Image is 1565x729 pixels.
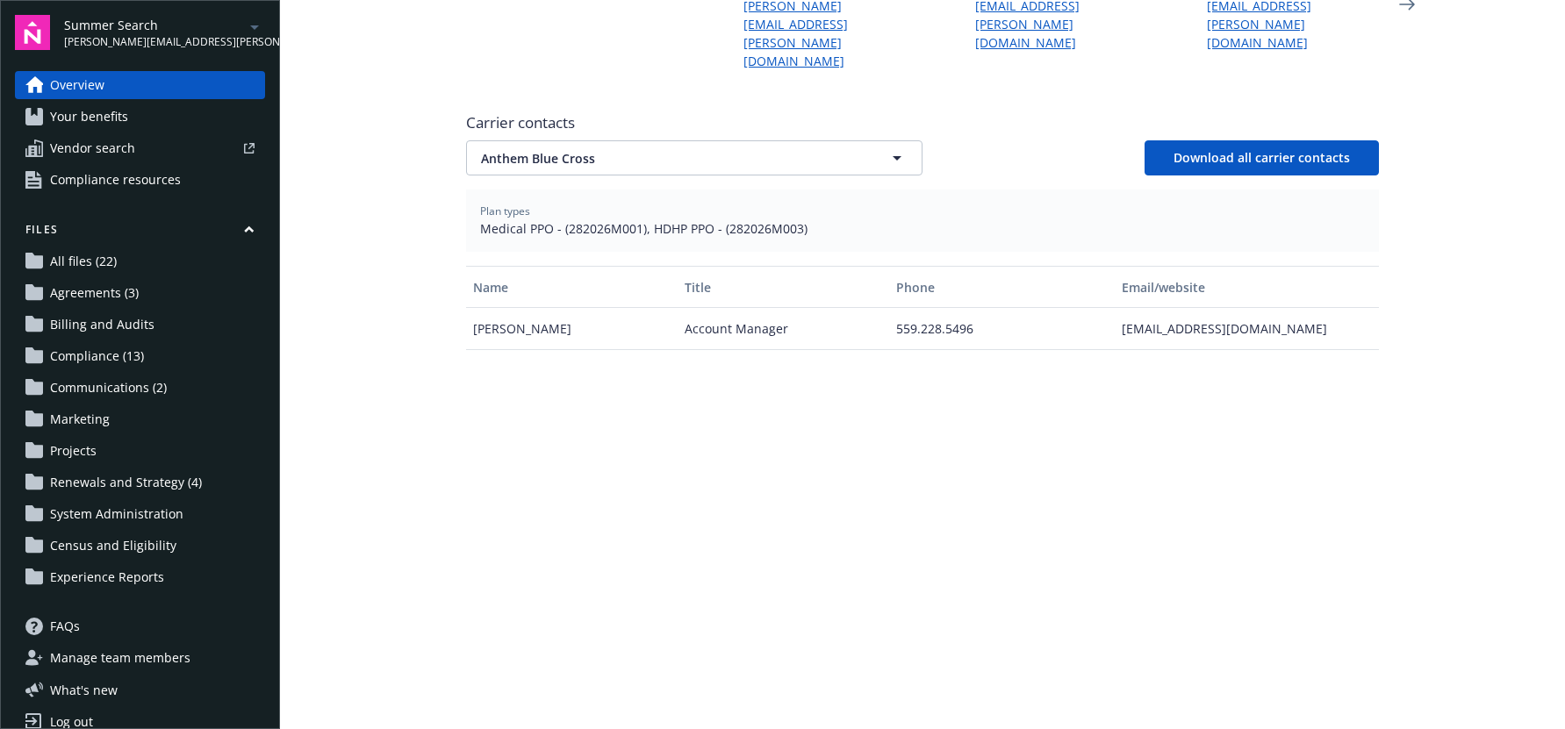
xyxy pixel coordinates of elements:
span: All files (22) [50,247,117,275]
button: Download all carrier contacts [1145,140,1379,175]
a: Marketing [15,405,265,433]
span: Plan types [480,204,1365,219]
span: What ' s new [50,681,118,699]
a: Your benefits [15,103,265,131]
span: Carrier contacts [466,112,1379,133]
a: Agreements (3) [15,279,265,307]
a: Compliance resources [15,166,265,194]
a: Census and Eligibility [15,532,265,560]
a: arrowDropDown [244,16,265,37]
span: Summer Search [64,16,244,34]
div: [EMAIL_ADDRESS][DOMAIN_NAME] [1115,308,1379,350]
a: Projects [15,437,265,465]
span: Billing and Audits [50,311,154,339]
button: Title [678,266,889,308]
button: Phone [889,266,1114,308]
button: Anthem Blue Cross [466,140,922,175]
span: Vendor search [50,134,135,162]
a: Compliance (13) [15,342,265,370]
div: [PERSON_NAME] [466,308,678,350]
a: Vendor search [15,134,265,162]
a: FAQs [15,612,265,640]
div: 559.228.5496 [889,308,1114,350]
span: System Administration [50,500,183,528]
span: Agreements (3) [50,279,139,307]
span: Communications (2) [50,374,167,402]
span: Census and Eligibility [50,532,176,560]
button: Summer Search[PERSON_NAME][EMAIL_ADDRESS][PERSON_NAME][DOMAIN_NAME]arrowDropDown [64,15,265,50]
div: Account Manager [678,308,889,350]
div: Email/website [1122,278,1372,297]
a: All files (22) [15,247,265,275]
span: Medical PPO - (282026M001), HDHP PPO - (282026M003) [480,219,1365,238]
span: Experience Reports [50,563,164,591]
span: Your benefits [50,103,128,131]
div: Title [685,278,882,297]
img: navigator-logo.svg [15,15,50,50]
a: Communications (2) [15,374,265,402]
button: Files [15,222,265,244]
span: Compliance resources [50,166,181,194]
span: Marketing [50,405,110,433]
button: Email/website [1115,266,1379,308]
span: [PERSON_NAME][EMAIL_ADDRESS][PERSON_NAME][DOMAIN_NAME] [64,34,244,50]
button: What's new [15,681,146,699]
span: Manage team members [50,644,190,672]
a: System Administration [15,500,265,528]
a: Manage team members [15,644,265,672]
a: Billing and Audits [15,311,265,339]
span: Projects [50,437,97,465]
a: Overview [15,71,265,99]
span: Compliance (13) [50,342,144,370]
span: Anthem Blue Cross [481,149,846,168]
a: Experience Reports [15,563,265,591]
button: Name [466,266,678,308]
span: FAQs [50,612,80,640]
span: Overview [50,71,104,99]
div: Phone [896,278,1107,297]
span: Download all carrier contacts [1174,149,1350,166]
span: Renewals and Strategy (4) [50,468,202,497]
a: Renewals and Strategy (4) [15,468,265,497]
div: Name [473,278,671,297]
